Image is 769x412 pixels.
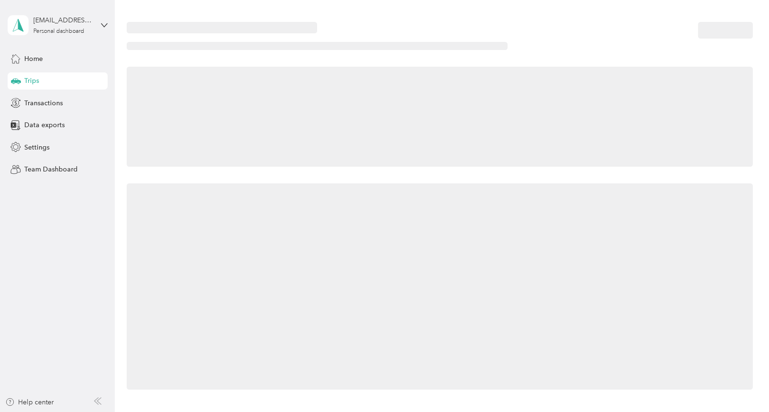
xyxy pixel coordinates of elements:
span: Transactions [24,98,63,108]
span: Home [24,54,43,64]
span: Settings [24,142,50,152]
span: Trips [24,76,39,86]
span: Data exports [24,120,65,130]
div: Personal dashboard [33,29,84,34]
span: Team Dashboard [24,164,78,174]
iframe: Everlance-gr Chat Button Frame [716,359,769,412]
div: [EMAIL_ADDRESS][DOMAIN_NAME] [33,15,93,25]
button: Help center [5,397,54,407]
